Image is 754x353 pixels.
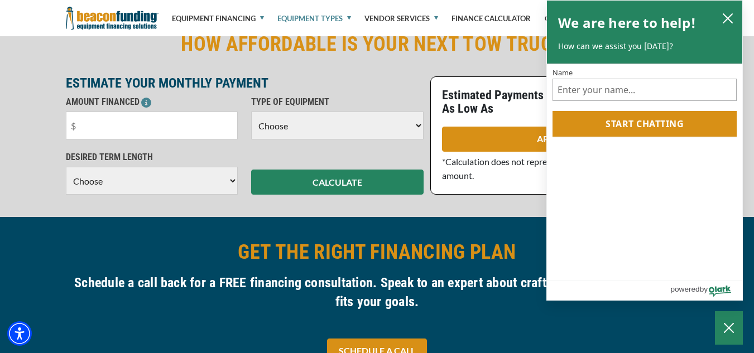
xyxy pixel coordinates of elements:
[66,239,689,265] h2: GET THE RIGHT FINANCING PLAN
[66,273,689,311] h4: Schedule a call back for a FREE financing consultation. Speak to an expert about crafting a finan...
[442,127,684,152] a: APPLY NOW
[442,156,661,181] span: *Calculation does not represent an approval or exact loan amount.
[553,111,737,137] button: Start chatting
[66,76,424,90] p: ESTIMATE YOUR MONTHLY PAYMENT
[670,281,742,300] a: Powered by Olark
[715,311,743,345] button: Close Chatbox
[553,69,737,76] label: Name
[251,95,424,109] p: TYPE OF EQUIPMENT
[719,10,737,26] button: close chatbox
[7,321,32,346] div: Accessibility Menu
[66,151,238,164] p: DESIRED TERM LENGTH
[553,79,737,101] input: Name
[670,282,699,296] span: powered
[700,282,708,296] span: by
[251,170,424,195] button: CALCULATE
[558,12,696,34] h2: We are here to help!
[442,89,556,115] p: Estimated Payments As Low As
[66,112,238,139] input: $
[66,95,238,109] p: AMOUNT FINANCED
[66,31,689,57] h2: HOW AFFORDABLE IS YOUR NEXT TOW TRUCK?
[558,41,731,52] p: How can we assist you [DATE]?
